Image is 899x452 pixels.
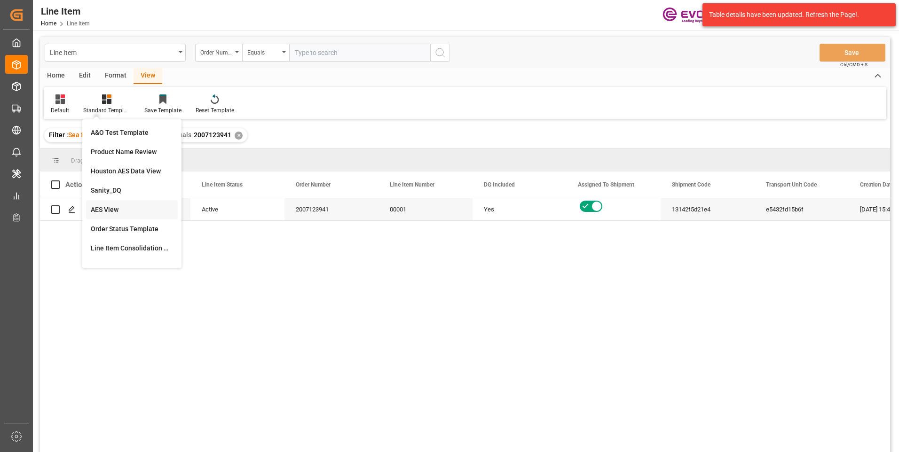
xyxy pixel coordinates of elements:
[200,46,232,57] div: Order Number
[242,44,289,62] button: open menu
[766,181,817,188] span: Transport Unit Code
[296,181,331,188] span: Order Number
[91,166,173,176] div: Houston AES Data View
[68,131,101,139] span: Sea freight
[484,181,515,188] span: DG Included
[202,181,243,188] span: Line Item Status
[284,198,379,220] div: 2007123941
[49,131,68,139] span: Filter :
[196,106,234,115] div: Reset Template
[91,128,173,138] div: A&O Test Template
[72,68,98,84] div: Edit
[289,44,430,62] input: Type to search
[134,68,162,84] div: View
[51,106,69,115] div: Default
[379,198,473,220] div: 00001
[755,198,849,220] div: e5432fd15b6f
[578,181,634,188] span: Assigned To Shipment
[820,44,885,62] button: Save
[247,46,279,57] div: Equals
[390,181,434,188] span: Line Item Number
[71,157,144,164] span: Drag here to set row groups
[40,198,96,221] div: Press SPACE to select this row.
[91,205,173,215] div: AES View
[50,46,175,58] div: Line Item
[45,44,186,62] button: open menu
[235,132,243,140] div: ✕
[709,10,882,20] div: Table details have been updated. Refresh the Page!.
[202,199,273,220] div: Active
[672,181,710,188] span: Shipment Code
[41,20,56,27] a: Home
[91,263,173,273] div: Stackable Review
[91,224,173,234] div: Order Status Template
[840,61,867,68] span: Ctrl/CMD + S
[91,147,173,157] div: Product Name Review
[83,106,130,115] div: Standard Templates
[195,44,242,62] button: open menu
[41,4,90,18] div: Line Item
[91,243,173,253] div: Line Item Consolidation Template
[144,106,181,115] div: Save Template
[860,181,894,188] span: Creation Date
[98,68,134,84] div: Format
[194,131,231,139] span: 2007123941
[662,7,724,23] img: Evonik-brand-mark-Deep-Purple-RGB.jpeg_1700498283.jpeg
[91,186,173,195] div: Sanity_DQ
[65,180,86,189] div: Action
[40,68,72,84] div: Home
[661,198,755,220] div: 13142f5d21e4
[430,44,450,62] button: search button
[484,199,555,220] div: Yes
